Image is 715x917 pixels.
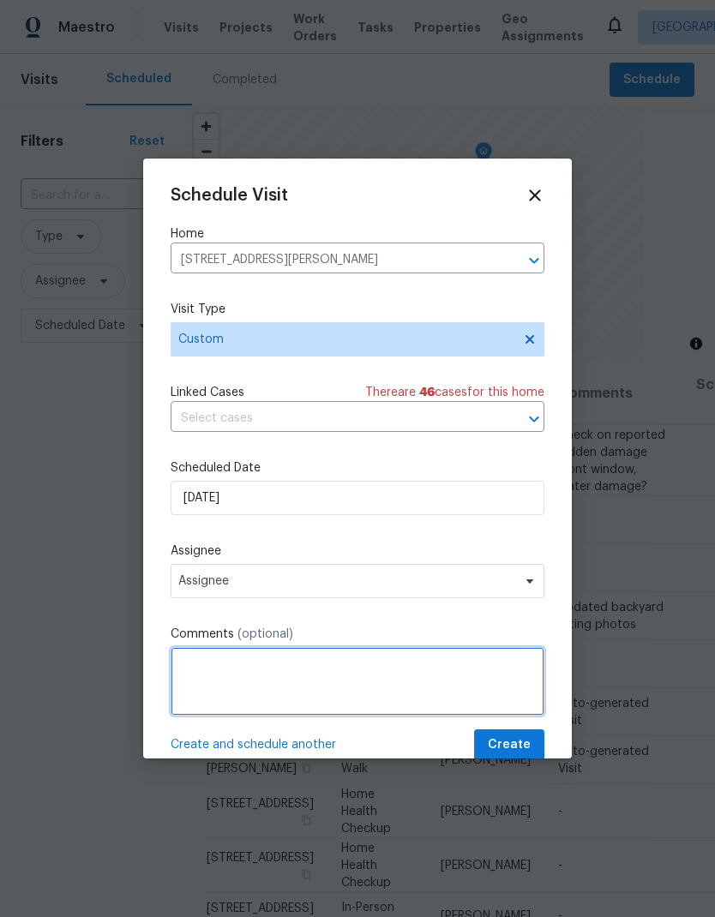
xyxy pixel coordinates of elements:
[522,407,546,431] button: Open
[171,736,336,753] span: Create and schedule another
[171,405,496,432] input: Select cases
[178,331,512,348] span: Custom
[171,225,544,243] label: Home
[171,626,544,643] label: Comments
[178,574,514,588] span: Assignee
[474,729,544,761] button: Create
[171,384,244,401] span: Linked Cases
[526,186,544,205] span: Close
[171,187,288,204] span: Schedule Visit
[171,542,544,560] label: Assignee
[171,301,544,318] label: Visit Type
[171,481,544,515] input: M/D/YYYY
[488,734,531,756] span: Create
[419,387,435,399] span: 46
[171,247,496,273] input: Enter in an address
[237,628,293,640] span: (optional)
[365,384,544,401] span: There are case s for this home
[522,249,546,273] button: Open
[171,459,544,476] label: Scheduled Date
